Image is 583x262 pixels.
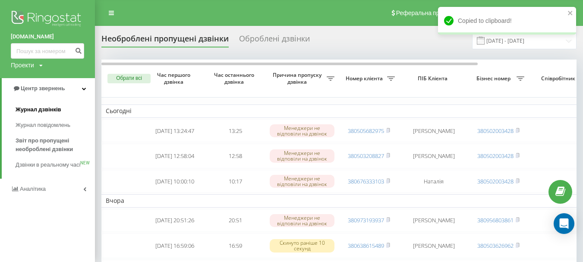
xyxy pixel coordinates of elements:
a: Журнал повідомлень [16,117,95,133]
td: [DATE] 10:00:10 [145,170,205,193]
td: 16:59 [205,234,265,258]
span: Журнал повідомлень [16,121,70,129]
a: 380638615489 [348,242,384,249]
div: Copied to clipboard! [438,7,576,35]
td: [PERSON_NAME] [399,120,468,142]
span: Звіт про пропущені необроблені дзвінки [16,136,91,154]
div: Скинуто раніше 10 секунд [270,239,334,252]
div: Менеджери не відповіли на дзвінок [270,175,334,188]
td: [PERSON_NAME] [399,209,468,232]
div: Open Intercom Messenger [554,213,574,234]
a: Дзвінки в реальному часіNEW [16,157,95,173]
span: Журнал дзвінків [16,105,61,114]
a: 380502003428 [477,127,514,135]
input: Пошук за номером [11,43,84,59]
span: Аналiтика [20,186,46,192]
td: [DATE] 12:58:04 [145,144,205,168]
span: Номер клієнта [343,75,387,82]
td: 10:17 [205,170,265,193]
a: 380502003428 [477,177,514,185]
div: Необроблені пропущені дзвінки [101,34,229,47]
td: 13:25 [205,120,265,142]
td: [DATE] 20:51:26 [145,209,205,232]
a: [DOMAIN_NAME] [11,32,84,41]
td: 20:51 [205,209,265,232]
span: Бізнес номер [473,75,517,82]
span: Дзвінки в реальному часі [16,161,80,169]
span: Причина пропуску дзвінка [270,72,327,85]
a: 380503208827 [348,152,384,160]
a: Журнал дзвінків [16,102,95,117]
span: Час першого дзвінка [151,72,198,85]
button: Обрати всі [107,74,151,83]
button: close [567,9,574,18]
img: Ringostat logo [11,9,84,30]
div: Проекти [11,61,34,69]
div: Менеджери не відповіли на дзвінок [270,214,334,227]
a: 380503626962 [477,242,514,249]
a: Центр звернень [2,78,95,99]
a: 380676333103 [348,177,384,185]
td: 12:58 [205,144,265,168]
span: Центр звернень [21,85,65,92]
td: [PERSON_NAME] [399,234,468,258]
div: Менеджери не відповіли на дзвінок [270,149,334,162]
td: Наталія [399,170,468,193]
td: [PERSON_NAME] [399,144,468,168]
a: 380973193937 [348,216,384,224]
span: Час останнього дзвінка [212,72,258,85]
a: Звіт про пропущені необроблені дзвінки [16,133,95,157]
a: 380956803861 [477,216,514,224]
td: [DATE] 13:24:47 [145,120,205,142]
span: Реферальна програма [396,9,460,16]
td: [DATE] 16:59:06 [145,234,205,258]
a: 380505682975 [348,127,384,135]
div: Менеджери не відповіли на дзвінок [270,124,334,137]
span: ПІБ Клієнта [407,75,461,82]
div: Оброблені дзвінки [239,34,310,47]
a: 380502003428 [477,152,514,160]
